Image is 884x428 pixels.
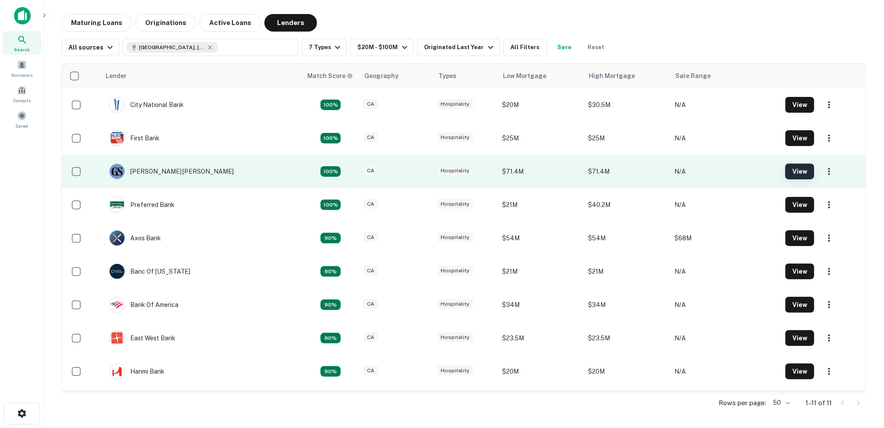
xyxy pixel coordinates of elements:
[438,299,473,309] div: Hospitality
[109,297,178,313] div: Bank Of America
[785,130,814,146] button: View
[584,64,670,88] th: High Mortgage
[551,39,579,56] button: Save your search to get updates of matches that match your search criteria.
[770,396,791,409] div: 50
[438,99,473,109] div: Hospitality
[110,131,125,146] img: picture
[785,264,814,279] button: View
[350,39,413,56] button: $20M - $100M
[785,297,814,313] button: View
[110,97,125,112] img: picture
[670,288,781,321] td: N/A
[364,366,378,376] div: CA
[3,31,41,55] a: Search
[364,266,378,276] div: CA
[110,297,125,312] img: picture
[785,330,814,346] button: View
[359,64,433,88] th: Geography
[11,71,32,78] span: Borrowers
[670,355,781,388] td: N/A
[109,97,184,113] div: City National Bank
[438,166,473,176] div: Hospitality
[670,388,781,421] td: N/A
[498,64,584,88] th: Low Mortgage
[417,39,500,56] button: Originated Last Year
[321,166,341,177] div: Capitalize uses an advanced AI algorithm to match your search with the best lender. The match sco...
[584,188,670,221] td: $40.2M
[307,71,353,81] div: Capitalize uses an advanced AI algorithm to match your search with the best lender. The match sco...
[840,358,884,400] iframe: Chat Widget
[321,300,341,310] div: Capitalize uses an advanced AI algorithm to match your search with the best lender. The match sco...
[498,88,584,121] td: $20M
[16,122,29,129] span: Saved
[498,121,584,155] td: $25M
[100,64,303,88] th: Lender
[806,398,832,408] p: 1–11 of 11
[110,331,125,346] img: picture
[109,164,234,179] div: [PERSON_NAME] [PERSON_NAME]
[264,14,317,32] button: Lenders
[498,288,584,321] td: $34M
[498,221,584,255] td: $54M
[498,155,584,188] td: $71.4M
[109,264,191,279] div: Banc Of [US_STATE]
[123,39,298,56] button: [GEOGRAPHIC_DATA], [GEOGRAPHIC_DATA], [GEOGRAPHIC_DATA]
[13,97,31,104] span: Contacts
[424,42,496,53] div: Originated Last Year
[302,64,359,88] th: Capitalize uses an advanced AI algorithm to match your search with the best lender. The match sco...
[61,39,119,56] button: All sources
[582,39,610,56] button: Reset
[584,321,670,355] td: $23.5M
[321,100,341,110] div: Capitalize uses an advanced AI algorithm to match your search with the best lender. The match sco...
[503,39,547,56] button: All Filters
[307,71,351,81] h6: Match Score
[438,232,473,243] div: Hospitality
[61,14,132,32] button: Maturing Loans
[670,221,781,255] td: $68M
[14,46,30,53] span: Search
[584,255,670,288] td: $21M
[302,39,347,56] button: 7 Types
[364,232,378,243] div: CA
[3,57,41,80] a: Borrowers
[584,355,670,388] td: $20M
[200,14,261,32] button: Active Loans
[321,366,341,377] div: Capitalize uses an advanced AI algorithm to match your search with the best lender. The match sco...
[364,299,378,309] div: CA
[321,233,341,243] div: Capitalize uses an advanced AI algorithm to match your search with the best lender. The match sco...
[110,231,125,246] img: picture
[438,71,457,81] div: Types
[110,364,125,379] img: picture
[321,133,341,143] div: Capitalize uses an advanced AI algorithm to match your search with the best lender. The match sco...
[438,332,473,342] div: Hospitality
[106,71,127,81] div: Lender
[584,121,670,155] td: $25M
[110,197,125,212] img: picture
[364,132,378,143] div: CA
[109,364,164,379] div: Hanmi Bank
[438,266,473,276] div: Hospitality
[785,230,814,246] button: View
[498,255,584,288] td: $21M
[135,14,196,32] button: Originations
[785,97,814,113] button: View
[139,43,205,51] span: [GEOGRAPHIC_DATA], [GEOGRAPHIC_DATA], [GEOGRAPHIC_DATA]
[498,321,584,355] td: $23.5M
[109,330,175,346] div: East West Bank
[670,321,781,355] td: N/A
[68,42,115,53] div: All sources
[438,366,473,376] div: Hospitality
[3,107,41,131] a: Saved
[3,82,41,106] a: Contacts
[719,398,766,408] p: Rows per page:
[498,355,584,388] td: $20M
[589,71,635,81] div: High Mortgage
[785,364,814,379] button: View
[785,164,814,179] button: View
[670,255,781,288] td: N/A
[675,71,711,81] div: Sale Range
